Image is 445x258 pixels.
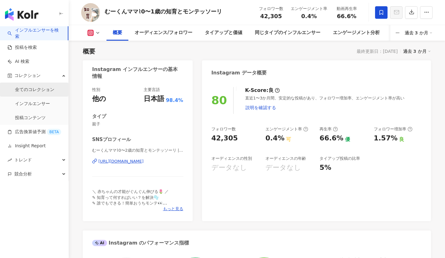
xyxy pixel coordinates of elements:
[15,101,50,107] a: インフルエンサー
[7,143,46,149] a: Insight Report
[92,66,180,80] div: Instagram インフルエンサーの基本情報
[301,13,317,19] span: 0.4%
[211,94,227,107] div: 80
[245,95,422,114] div: 直近1〜3か月間、安定的な投稿があり、フォロワー増加率、エンゲージメント率が高い
[255,29,320,37] div: 同じタイプのインフルエンサー
[92,159,183,164] a: [URL][DOMAIN_NAME]
[357,49,398,54] div: 最終更新日：[DATE]
[291,6,327,12] div: エンゲージメント率
[245,105,276,110] span: 説明を確認する
[7,27,63,39] a: searchインフルエンサーを検索
[92,94,106,104] div: 他の
[92,240,107,246] div: AI
[260,13,282,19] span: 42,305
[374,126,413,132] div: フォロワー増加率
[7,44,37,51] a: 投稿を検索
[81,3,100,22] img: KOL Avatar
[211,126,236,132] div: フォロワー数
[14,167,32,181] span: 競合分析
[245,101,276,114] button: 説明を確認する
[92,240,189,246] div: Instagram のパフォーマンス指標
[92,136,131,143] div: SNSプロフィール
[7,129,61,135] a: 広告換算値予測BETA
[15,87,54,93] a: 全てのコレクション
[286,136,291,143] div: 可
[335,6,358,12] div: 動画再生率
[399,136,404,143] div: 良
[135,29,192,37] div: オーディエンス/フォロワー
[105,8,222,15] div: むーくんママ⌇0〜1歳の知育とモンテッソーリ
[337,13,356,19] span: 66.6%
[14,153,32,167] span: トレンド
[163,206,183,212] span: もっと見る
[144,94,164,104] div: 日本語
[92,87,100,93] div: 性別
[15,115,46,121] a: 投稿コンテンツ
[92,148,183,153] span: むーくんママ⌇0〜2歳の知育とモンテッソーリ | mukun_mama
[265,126,308,132] div: エンゲージメント率
[7,58,29,65] a: AI 検索
[98,159,144,164] div: [URL][DOMAIN_NAME]
[166,97,183,104] span: 98.4%
[211,69,267,76] div: Instagram データ概要
[319,163,331,173] div: 5%
[144,87,160,93] div: 主要言語
[403,47,431,55] div: 過去 3 か月
[265,156,306,161] div: オーディエンスの年齢
[269,87,274,94] div: 良
[319,134,343,143] div: 66.6%
[333,29,380,37] div: エンゲージメント分析
[7,158,12,162] span: rise
[113,29,122,37] div: 概要
[319,156,360,161] div: タイアップ投稿の比率
[245,87,280,94] div: K-Score :
[405,28,433,38] div: 過去 3 か月
[265,163,301,173] div: データなし
[265,134,284,143] div: 0.4%
[92,113,106,120] div: タイプ
[345,136,350,143] div: 優
[211,163,247,173] div: データなし
[5,8,38,21] img: logo
[259,6,283,12] div: フォロワー数
[211,156,252,161] div: オーディエンスの性別
[319,126,338,132] div: 再生率
[205,29,242,37] div: タイアップと価値
[92,121,183,127] span: 親子
[14,68,41,83] span: コレクション
[374,134,398,143] div: 1.57%
[211,134,238,143] div: 42,305
[83,47,95,56] div: 概要
[92,189,169,240] span: ＼ 赤ちゃんの才能がぐんぐん伸びる🌷 ／ ✎ 知育って何すればいい？を解決🫧 ✎ 誰でもできる！簡単おうちモンテ👀 ✎ ﾓﾝﾃｯｿｰﾘ協会 資格🎓 ✎ 育児書200冊の知識をおすそ分け🫰 ・ 👶...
